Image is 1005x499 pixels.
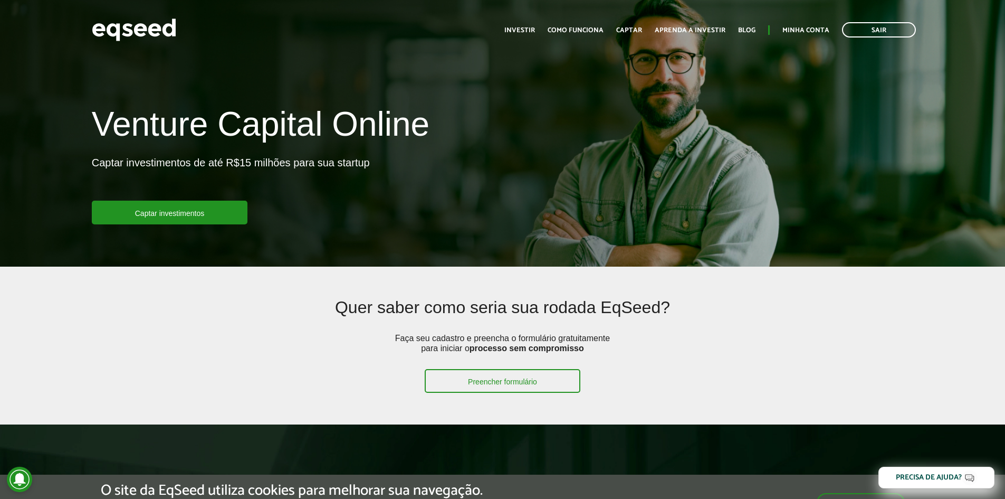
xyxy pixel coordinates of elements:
strong: processo sem compromisso [470,344,584,353]
a: Captar investimentos [92,201,248,224]
a: Investir [504,27,535,34]
p: Faça seu cadastro e preencha o formulário gratuitamente para iniciar o [391,333,613,369]
h1: Venture Capital Online [92,106,429,148]
a: Blog [738,27,755,34]
h2: Quer saber como seria sua rodada EqSeed? [175,298,829,333]
a: Minha conta [782,27,829,34]
a: Aprenda a investir [655,27,725,34]
a: Sair [842,22,916,37]
a: Como funciona [548,27,604,34]
a: Captar [616,27,642,34]
a: Preencher formulário [425,369,580,393]
h5: O site da EqSeed utiliza cookies para melhorar sua navegação. [101,483,483,499]
img: EqSeed [92,16,176,44]
p: Captar investimentos de até R$15 milhões para sua startup [92,156,370,201]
